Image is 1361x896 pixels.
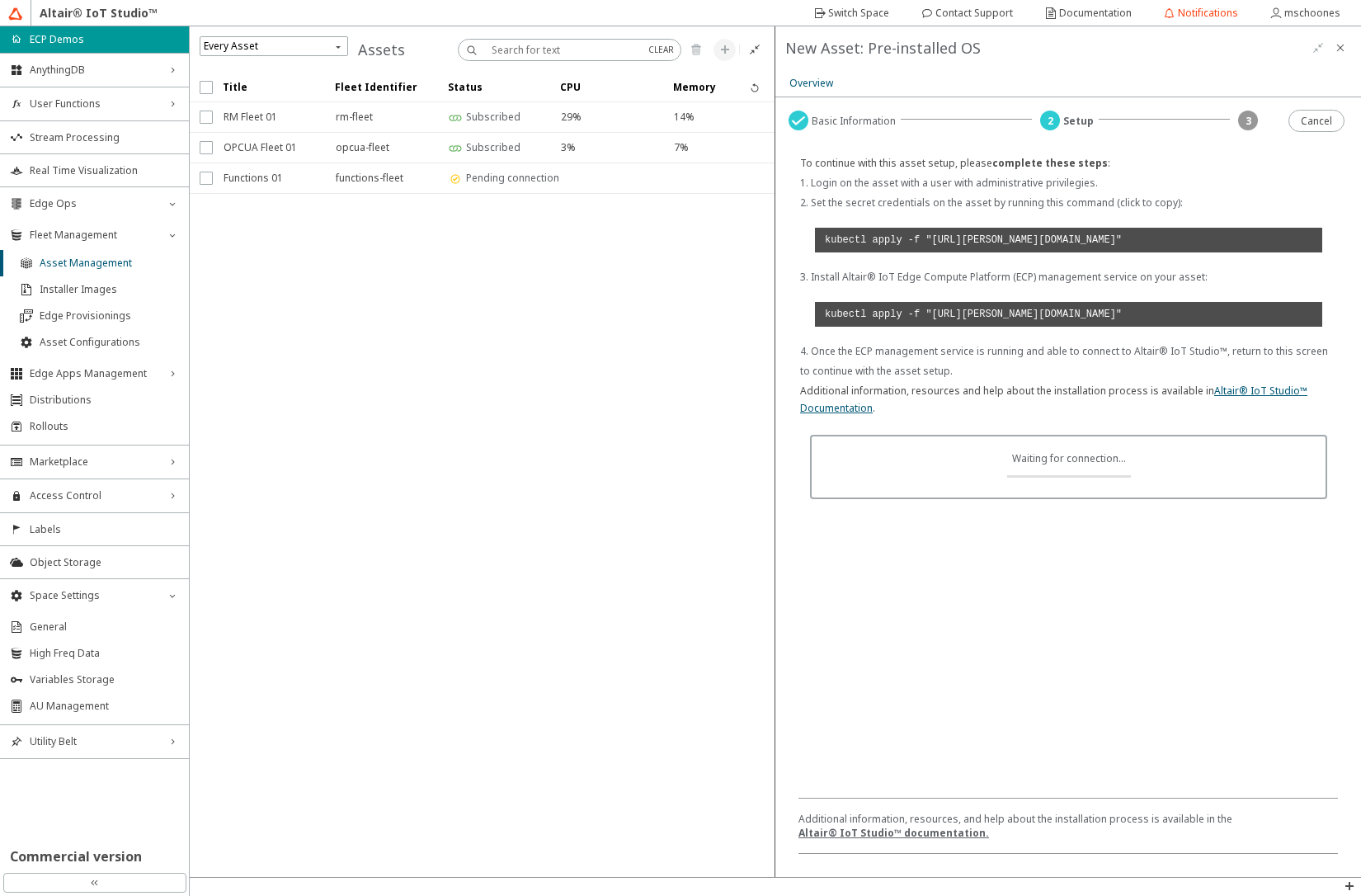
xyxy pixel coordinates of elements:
unity-typography: Altair® IoT Studio™ documentation. [798,826,989,840]
span: Fleet Management [30,229,159,242]
strong: complete these steps [992,156,1108,170]
span: AU Management [30,700,179,713]
unity-typography: 4. Once the ECP management service is running and able to connect to Altair® IoT Studio™, return ... [800,342,1337,381]
span: High Freq Data [30,647,179,660]
span: Rollouts [30,420,179,433]
unity-typography: Subscribed [466,102,520,132]
span: Distributions [30,394,179,407]
unity-button: New Asset [713,39,736,61]
unity-typography: 2. Set the secret credentials on the asset by running this command (click to copy): [800,193,1337,213]
span: Space Settings [30,589,159,602]
span: Access Control [30,489,159,502]
unity-typography: 3. Install Altair® IoT Edge Compute Platform (ECP) management service on your asset: [800,267,1337,287]
span: Asset Management [40,257,179,270]
span: General [30,620,179,634]
unity-typography: Additional information, resources, and help about the installation process is available in the [798,812,1338,840]
unity-button: Delete [685,39,707,61]
span: Object Storage [30,556,179,569]
span: Edge Ops [30,197,159,210]
span: Additional information, resources and help about the installation process is available in . [800,384,1307,415]
code: kubectl apply -f "[URL][PERSON_NAME][DOMAIN_NAME]" [815,302,1322,327]
div: Every Asset [204,36,258,56]
unity-typography: Waiting for connection... [826,451,1311,470]
span: Asset Configurations [40,336,179,349]
span: Edge Provisionings [40,309,179,323]
span: Real Time Visualization [30,164,179,177]
span: Edge Apps Management [30,367,159,380]
span: Installer Images [40,283,179,296]
span: Utility Belt [30,735,159,748]
unity-typography: Subscribed [466,133,520,163]
code: kubectl apply -f "[URL][PERSON_NAME][DOMAIN_NAME]" [815,228,1322,252]
span: Variables Storage [30,673,179,686]
span: To continue with this asset setup, please : [800,156,1110,170]
span: Marketplace [30,455,159,469]
span: User Functions [30,97,159,111]
unity-typography: 1. Login on the asset with a user with administrative privilegies. [800,173,1337,193]
span: AnythingDB [30,64,159,77]
span: Labels [30,523,179,536]
p: ECP Demos [30,32,84,46]
span: Stream Processing [30,131,179,144]
unity-typography: Pending connection [466,163,559,193]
